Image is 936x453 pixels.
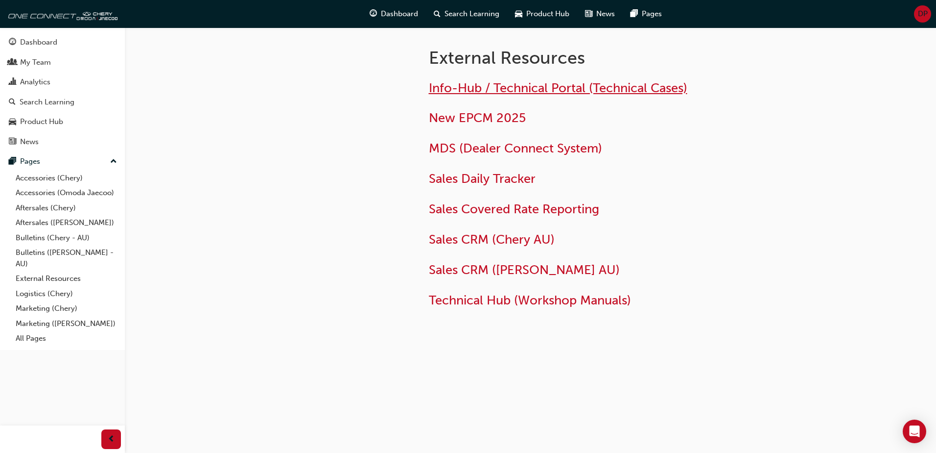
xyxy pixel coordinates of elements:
a: Bulletins (Chery - AU) [12,230,121,246]
span: pages-icon [631,8,638,20]
a: Accessories (Omoda Jaecoo) [12,185,121,201]
a: All Pages [12,331,121,346]
button: DashboardMy TeamAnalyticsSearch LearningProduct HubNews [4,31,121,152]
a: New EPCM 2025 [429,110,526,126]
a: Dashboard [4,33,121,51]
a: Sales CRM ([PERSON_NAME] AU) [429,262,620,277]
div: Product Hub [20,116,63,127]
span: up-icon [110,155,117,168]
span: car-icon [515,8,522,20]
a: pages-iconPages [623,4,670,24]
a: Analytics [4,73,121,91]
a: Sales Daily Tracker [429,171,536,186]
span: people-icon [9,58,16,67]
span: prev-icon [108,433,115,446]
a: MDS (Dealer Connect System) [429,141,602,156]
a: News [4,133,121,151]
span: news-icon [9,138,16,147]
a: Accessories (Chery) [12,171,121,186]
button: Pages [4,152,121,171]
a: External Resources [12,271,121,286]
a: Sales CRM (Chery AU) [429,232,555,247]
span: guage-icon [9,38,16,47]
div: Pages [20,156,40,167]
span: Dashboard [381,8,418,20]
a: search-iconSearch Learning [426,4,507,24]
h1: External Resources [429,47,750,69]
div: Open Intercom Messenger [903,420,926,443]
a: Sales Covered Rate Reporting [429,201,599,217]
a: car-iconProduct Hub [507,4,577,24]
a: Marketing ([PERSON_NAME]) [12,316,121,331]
a: Info-Hub / Technical Portal (Technical Cases) [429,80,687,96]
span: search-icon [434,8,441,20]
span: car-icon [9,118,16,126]
span: DP [918,8,928,20]
a: Product Hub [4,113,121,131]
span: guage-icon [370,8,377,20]
a: Marketing (Chery) [12,301,121,316]
span: chart-icon [9,78,16,87]
div: Dashboard [20,37,57,48]
span: news-icon [585,8,592,20]
div: Search Learning [20,97,74,108]
a: Bulletins ([PERSON_NAME] - AU) [12,245,121,271]
a: Search Learning [4,93,121,111]
a: Logistics (Chery) [12,286,121,302]
div: News [20,136,39,148]
span: search-icon [9,98,16,107]
span: Search Learning [445,8,499,20]
a: news-iconNews [577,4,623,24]
span: pages-icon [9,157,16,166]
a: Aftersales ([PERSON_NAME]) [12,215,121,230]
a: My Team [4,53,121,72]
img: oneconnect [5,4,117,24]
span: News [596,8,615,20]
a: guage-iconDashboard [362,4,426,24]
div: Analytics [20,76,50,88]
button: DP [914,5,931,23]
a: Aftersales (Chery) [12,201,121,216]
a: Technical Hub (Workshop Manuals) [429,293,631,308]
span: Product Hub [526,8,569,20]
div: My Team [20,57,51,68]
span: Pages [642,8,662,20]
